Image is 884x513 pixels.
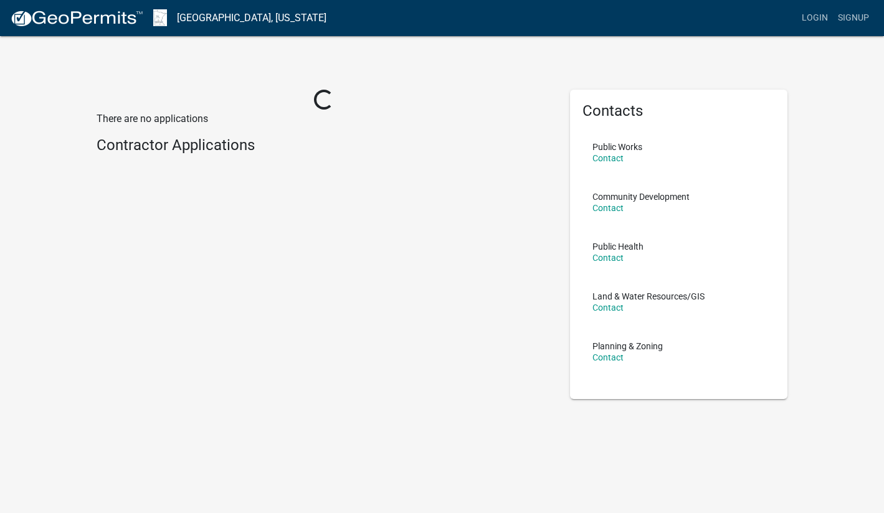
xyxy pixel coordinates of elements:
[592,203,624,213] a: Contact
[177,7,326,29] a: [GEOGRAPHIC_DATA], [US_STATE]
[592,143,642,151] p: Public Works
[582,102,776,120] h5: Contacts
[97,136,551,159] wm-workflow-list-section: Contractor Applications
[797,6,833,30] a: Login
[592,253,624,263] a: Contact
[592,242,644,251] p: Public Health
[592,303,624,313] a: Contact
[97,111,551,126] p: There are no applications
[97,136,551,154] h4: Contractor Applications
[592,153,624,163] a: Contact
[592,352,624,362] a: Contact
[592,342,663,351] p: Planning & Zoning
[592,192,690,201] p: Community Development
[153,9,167,26] img: Waseca County, Minnesota
[833,6,874,30] a: Signup
[592,292,705,301] p: Land & Water Resources/GIS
